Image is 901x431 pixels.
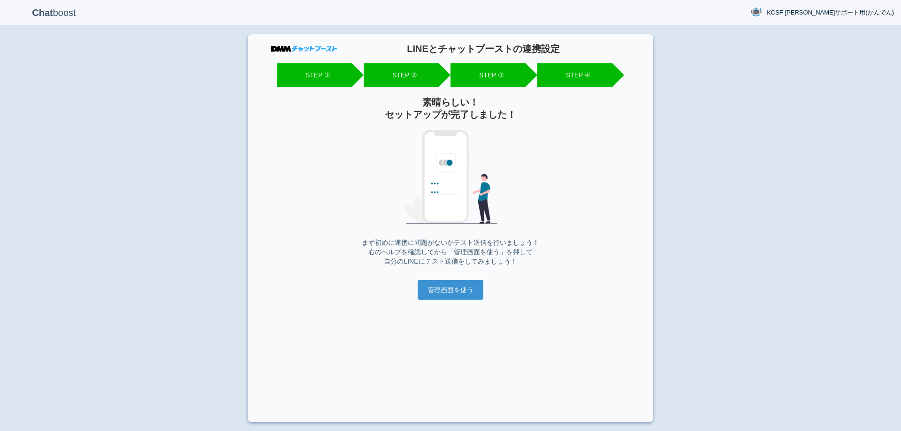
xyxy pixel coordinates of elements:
h1: LINEとチャットブーストの連携設定 [337,44,630,54]
img: User Image [750,6,762,18]
li: STEP ④ [537,63,612,87]
p: boost [7,1,101,24]
span: KCSF [PERSON_NAME]サポート用(かんでん) [767,8,894,17]
img: 完了画面 [404,130,497,224]
li: STEP ② [364,63,439,87]
li: STEP ③ [450,63,526,87]
img: DMMチャットブースト [271,46,337,52]
p: まず初めに連携に問題がないかテスト送信を行いましょう！ 右のヘルプを確認してから「管理画面を使う」を押して 自分のLINEにテスト送信をしてみましょう！ [271,238,630,266]
li: STEP ① [277,63,352,87]
input: 管理画面を使う [418,280,483,300]
h2: 素晴らしい！ セットアップが完了しました！ [271,96,630,121]
b: Chat [32,8,53,18]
